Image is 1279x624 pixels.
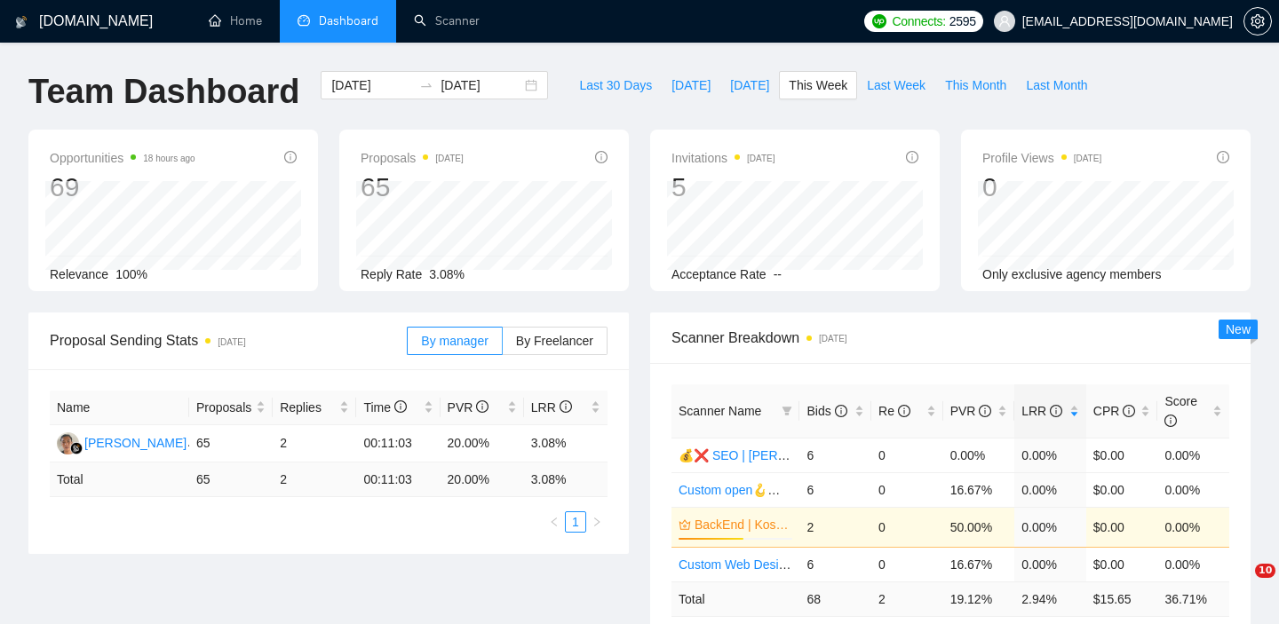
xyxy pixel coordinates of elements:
td: 0.00% [1014,507,1086,547]
span: Scanner Breakdown [671,327,1229,349]
span: setting [1244,14,1271,28]
div: 5 [671,170,775,204]
td: Total [50,462,189,497]
td: 2 [273,425,356,462]
button: Last Month [1016,71,1097,99]
span: [DATE] [730,75,769,95]
span: This Month [945,75,1006,95]
td: 65 [189,425,273,462]
span: filter [782,406,792,416]
div: 69 [50,170,195,204]
span: 2595 [949,12,976,31]
span: Proposals [361,147,464,169]
span: 10 [1255,564,1275,578]
td: 0.00% [1014,547,1086,581]
time: [DATE] [1074,154,1101,163]
div: 65 [361,170,464,204]
td: 0 [871,438,943,472]
td: 16.67% [943,547,1015,581]
span: info-circle [979,405,991,417]
span: info-circle [595,151,608,163]
span: info-circle [1217,151,1229,163]
button: Last 30 Days [569,71,662,99]
span: info-circle [284,151,297,163]
img: upwork-logo.png [872,14,886,28]
span: [DATE] [671,75,711,95]
td: 36.71 % [1157,581,1229,616]
span: info-circle [394,400,407,413]
td: $0.00 [1086,507,1158,547]
span: filter [778,398,796,424]
li: 1 [565,511,586,533]
td: 0.00% [943,438,1015,472]
button: left [544,511,565,533]
span: info-circle [1050,405,1062,417]
td: 0.00% [1014,472,1086,507]
td: 00:11:03 [356,425,440,462]
span: Replies [280,398,336,417]
span: Proposals [196,398,252,417]
span: info-circle [1123,405,1135,417]
li: Previous Page [544,511,565,533]
td: 68 [799,581,871,616]
td: 0.00% [1157,507,1229,547]
td: 0 [871,507,943,547]
td: 0.00% [1157,472,1229,507]
input: Start date [331,75,412,95]
td: 19.12 % [943,581,1015,616]
img: JS [57,432,79,454]
td: 00:11:03 [356,462,440,497]
span: info-circle [898,405,910,417]
td: $0.00 [1086,472,1158,507]
span: Last Week [867,75,925,95]
th: Replies [273,391,356,425]
span: user [998,15,1011,28]
div: 0 [982,170,1101,204]
span: swap-right [419,78,433,92]
td: 0.00% [1014,438,1086,472]
span: Reply Rate [361,267,422,281]
span: This Week [789,75,847,95]
span: Profile Views [982,147,1101,169]
button: right [586,511,608,533]
td: 2 [799,507,871,547]
span: to [419,78,433,92]
span: info-circle [906,151,918,163]
button: [DATE] [662,71,720,99]
td: 50.00% [943,507,1015,547]
span: left [549,517,560,527]
span: New [1226,322,1251,336]
a: JS[PERSON_NAME] [57,435,187,449]
span: By Freelancer [516,334,593,348]
span: Opportunities [50,147,195,169]
time: [DATE] [218,337,245,347]
td: 2 [871,581,943,616]
td: 0 [871,547,943,581]
td: 6 [799,547,871,581]
span: PVR [950,404,992,418]
input: End date [441,75,521,95]
td: 20.00 % [441,462,524,497]
span: info-circle [560,400,572,413]
span: -- [774,267,782,281]
a: Custom Web Design | Val | 11.09 filters changed [679,557,945,572]
span: PVR [448,400,489,415]
td: 3.08 % [524,462,608,497]
td: $0.00 [1086,438,1158,472]
a: setting [1243,14,1272,28]
span: Time [363,400,406,415]
td: 20.00% [441,425,524,462]
span: Acceptance Rate [671,267,767,281]
span: Relevance [50,267,108,281]
span: Last 30 Days [579,75,652,95]
button: This Week [779,71,857,99]
li: Next Page [586,511,608,533]
th: Proposals [189,391,273,425]
span: Proposal Sending Stats [50,329,407,351]
td: $0.00 [1086,547,1158,581]
a: homeHome [209,13,262,28]
span: Scanner Name [679,404,761,418]
div: [PERSON_NAME] [84,433,187,453]
td: 0 [871,472,943,507]
img: gigradar-bm.png [70,442,83,454]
